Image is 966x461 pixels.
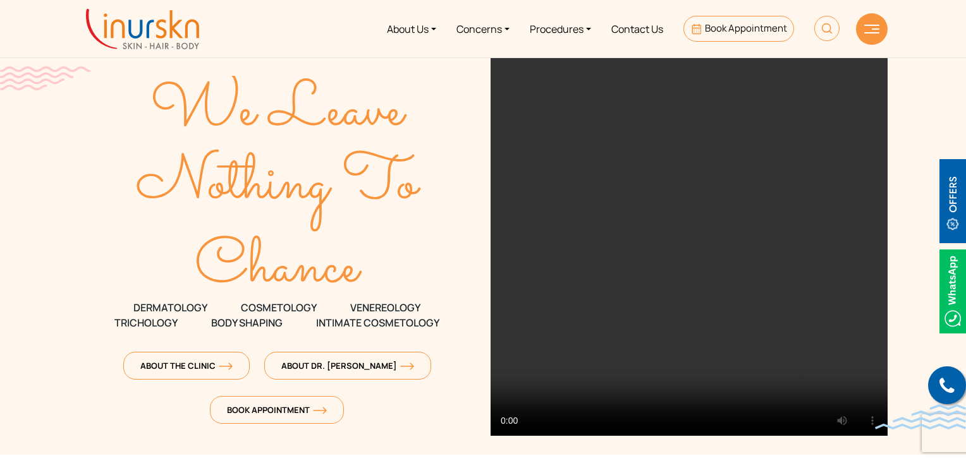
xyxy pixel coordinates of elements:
a: Procedures [520,5,601,52]
span: VENEREOLOGY [350,300,420,315]
text: Nothing To [137,138,422,231]
a: About Dr. [PERSON_NAME]orange-arrow [264,352,431,380]
a: Book Appointmentorange-arrow [210,396,344,424]
img: bluewave [875,404,966,429]
span: About The Clinic [140,360,233,371]
span: TRICHOLOGY [114,315,178,330]
a: Contact Us [601,5,673,52]
text: We Leave [150,65,407,159]
a: Concerns [446,5,520,52]
a: Whatsappicon [939,284,966,297]
span: Book Appointment [227,404,327,416]
a: About The Clinicorange-arrow [123,352,250,380]
img: orange-arrow [313,407,327,414]
span: DERMATOLOGY [133,300,207,315]
img: Whatsappicon [939,249,966,333]
text: Chance [195,222,363,315]
img: hamLine.svg [864,25,879,33]
a: About Us [377,5,446,52]
img: orange-arrow [219,362,233,370]
span: Body Shaping [211,315,283,330]
img: inurskn-logo [86,9,199,49]
img: HeaderSearch [814,16,840,41]
img: orange-arrow [400,362,414,370]
a: Book Appointment [683,16,794,42]
img: offerBt [939,159,966,243]
span: Book Appointment [705,21,787,35]
span: About Dr. [PERSON_NAME] [281,360,414,371]
span: Intimate Cosmetology [316,315,439,330]
span: COSMETOLOGY [241,300,317,315]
